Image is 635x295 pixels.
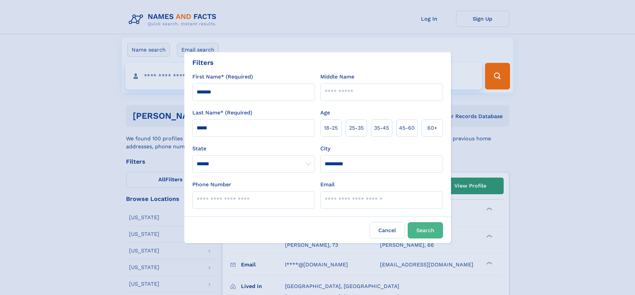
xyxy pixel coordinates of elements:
[374,124,389,132] span: 35‑45
[324,124,338,132] span: 18‑25
[399,124,415,132] span: 45‑60
[192,181,231,189] label: Phone Number
[192,145,315,153] label: State
[370,222,405,238] label: Cancel
[320,145,330,153] label: City
[192,73,253,81] label: First Name* (Required)
[192,58,214,68] div: Filters
[408,222,443,238] button: Search
[320,73,354,81] label: Middle Name
[349,124,364,132] span: 25‑35
[427,124,437,132] span: 60+
[320,181,335,189] label: Email
[320,109,330,117] label: Age
[192,109,252,117] label: Last Name* (Required)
